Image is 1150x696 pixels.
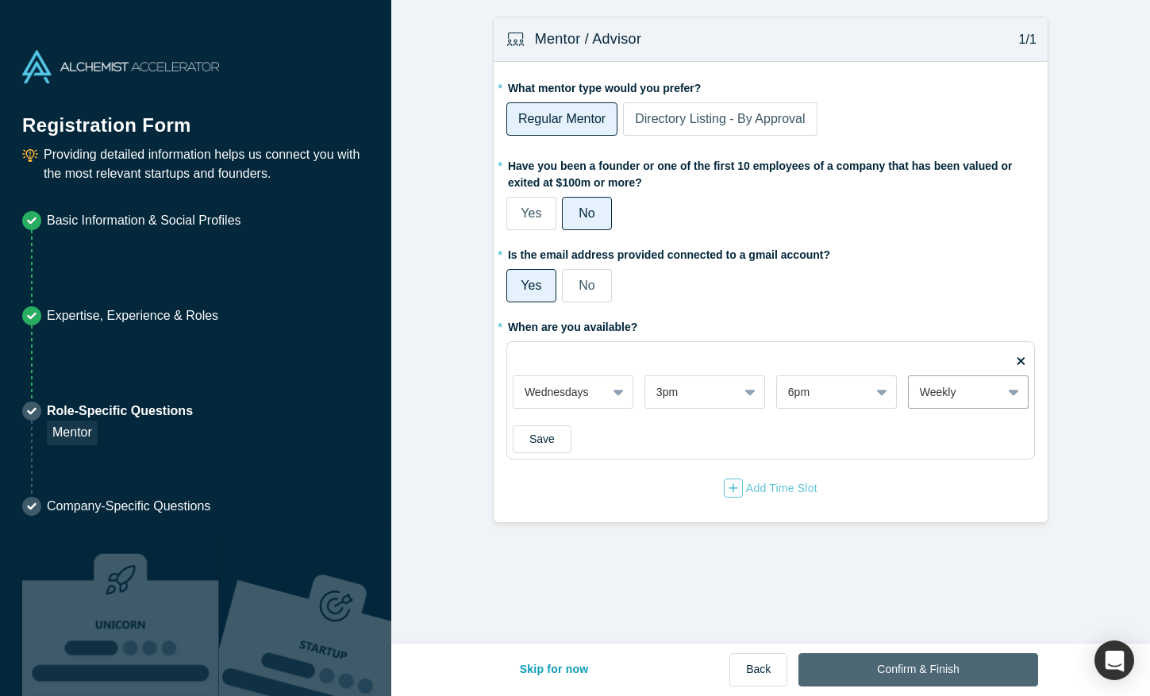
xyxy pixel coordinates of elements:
[47,497,210,516] p: Company-Specific Questions
[729,653,787,686] button: Back
[723,478,818,498] button: Add Time Slot
[47,211,241,230] p: Basic Information & Social Profiles
[521,206,541,220] span: Yes
[635,112,805,125] span: Directory Listing - By Approval
[47,421,98,445] div: Mentor
[579,206,594,220] span: No
[579,279,594,292] span: No
[535,29,641,50] h3: Mentor / Advisor
[920,384,990,401] div: Weekly
[47,402,193,421] p: Role-Specific Questions
[506,241,1035,263] label: Is the email address provided connected to a gmail account?
[22,94,369,140] h1: Registration Form
[503,653,606,686] button: Skip for now
[521,279,541,292] span: Yes
[22,50,219,83] img: Alchemist Accelerator Logo
[47,306,218,325] p: Expertise, Experience & Roles
[518,112,606,125] span: Regular Mentor
[506,313,637,336] label: When are you available?
[1010,30,1037,49] p: 1/1
[44,145,369,183] p: Providing detailed information helps us connect you with the most relevant startups and founders.
[513,425,571,453] button: Save
[506,152,1035,191] label: Have you been a founder or one of the first 10 employees of a company that has been valued or exi...
[506,75,1035,97] label: What mentor type would you prefer?
[724,479,817,498] div: Add Time Slot
[798,653,1037,686] button: Confirm & Finish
